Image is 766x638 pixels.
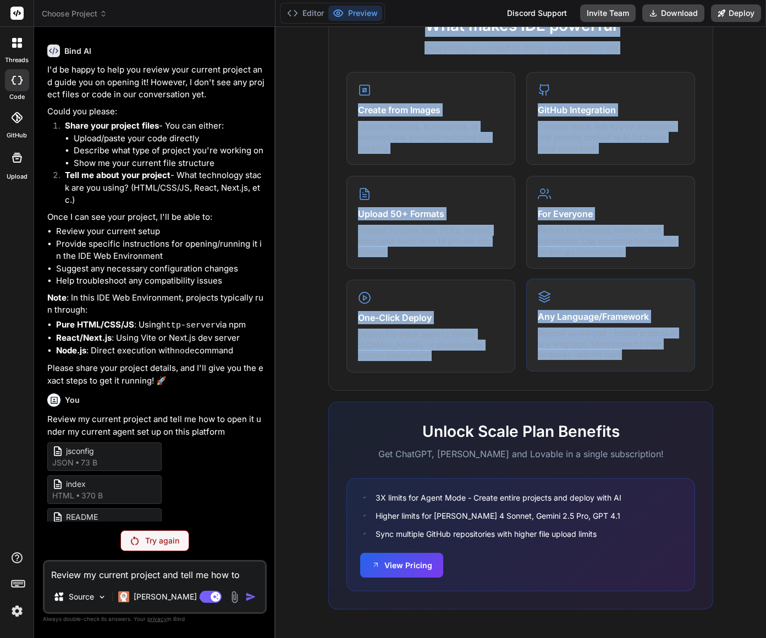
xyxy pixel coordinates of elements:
[8,602,26,620] img: settings
[642,4,704,22] button: Download
[145,535,179,546] p: Try again
[47,362,264,387] p: Please share your project details, and I'll give you the exact steps to get it running! 🚀
[346,447,695,461] p: Get ChatGPT, [PERSON_NAME] and Lovable in a single subscription!
[328,5,382,21] button: Preview
[147,615,167,622] span: privacy
[538,103,684,116] h4: GitHub Integration
[56,319,134,330] strong: Pure HTML/CSS/JS
[376,510,620,522] span: Higher limits for [PERSON_NAME] 4 Sonnet, Gemini 2.5 Pro, GPT 4.1
[74,157,264,170] li: Show me your current file structure
[358,311,504,324] h4: One-Click Deploy
[376,492,621,503] span: 3X limits for Agent Mode - Create entire projects and deploy with AI
[69,591,94,602] p: Source
[47,64,264,101] p: I'd be happy to help you review your current project and guide you on opening it! However, I don'...
[47,292,67,303] strong: Note
[360,553,443,578] button: View Pricing
[580,4,636,22] button: Invite Team
[376,528,597,540] span: Sync multiple GitHub repositories with higher file upload limits
[81,490,103,501] span: 370 B
[175,347,195,356] code: node
[538,328,684,360] p: Beyond JavaScript - create projects in any language. More powerful than language-specific tools
[56,263,264,275] li: Suggest any necessary configuration changes
[7,131,27,140] label: GitHub
[56,275,264,287] li: Help troubleshoot any compatibility issues
[47,413,264,438] p: Review my current project and tell me how to open it under my current agent set up on this platform
[56,345,264,358] li: : Direct execution with command
[538,121,684,153] p: Connect repos, talk to your codebase, and provide context to AI for better code generation
[56,319,264,332] li: : Using via npm
[52,457,74,468] span: json
[358,207,504,220] h4: Upload 50+ Formats
[7,172,27,181] label: Upload
[538,225,684,257] p: Perfect for founders, builders, and developers. Use on mobile browser for on-the-go development
[64,46,91,57] h6: Bind AI
[131,536,139,545] img: Retry
[66,446,154,457] span: jsconfig
[74,145,264,157] li: Describe what type of project you're working on
[47,211,264,224] p: Once I can see your project, I'll be able to:
[42,8,107,19] span: Choose Project
[358,103,504,116] h4: Create from Images
[56,332,112,343] strong: React/Next.js
[43,614,267,624] p: Always double-check its answers. Your in Bind
[56,332,264,345] li: : Using Vite or Next.js dev server
[66,479,154,490] span: index
[358,225,504,257] p: Support for code files, PDFs, images, docs, and much more to provide rich context
[65,120,264,132] p: - You can either:
[47,292,264,317] p: : In this IDE Web Environment, projects typically run through:
[47,106,264,118] p: Could you please:
[134,591,216,602] p: [PERSON_NAME] 4 S..
[358,121,504,153] p: Upload mockups, screenshots, or sketches and generate matching UIs instantly
[538,207,684,220] h4: For Everyone
[358,329,504,361] p: Deploy full-stack apps to Vercel, [DOMAIN_NAME], or download for custom deployment
[228,591,241,603] img: attachment
[711,4,761,22] button: Deploy
[346,41,695,54] p: Everything you need to bring your ideas to life
[9,92,25,102] label: code
[65,120,159,131] strong: Share your project files
[161,321,216,330] code: http-server
[56,225,264,238] li: Review your current setup
[500,4,574,22] div: Discord Support
[81,457,97,468] span: 73 B
[538,310,684,323] h4: Any Language/Framework
[5,56,29,65] label: threads
[56,238,264,263] li: Provide specific instructions for opening/running it in the IDE Web Environment
[65,169,264,207] p: - What technology stack are you using? (HTML/CSS/JS, React, Next.js, etc.)
[52,490,74,501] span: html
[65,395,80,406] h6: You
[97,592,107,602] img: Pick Models
[65,170,170,180] strong: Tell me about your project
[283,5,328,21] button: Editor
[74,132,264,145] li: Upload/paste your code directly
[66,512,154,523] span: README
[346,420,695,443] h2: Unlock Scale Plan Benefits
[118,591,129,602] img: Claude 4 Sonnet
[245,591,256,602] img: icon
[56,345,86,356] strong: Node.js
